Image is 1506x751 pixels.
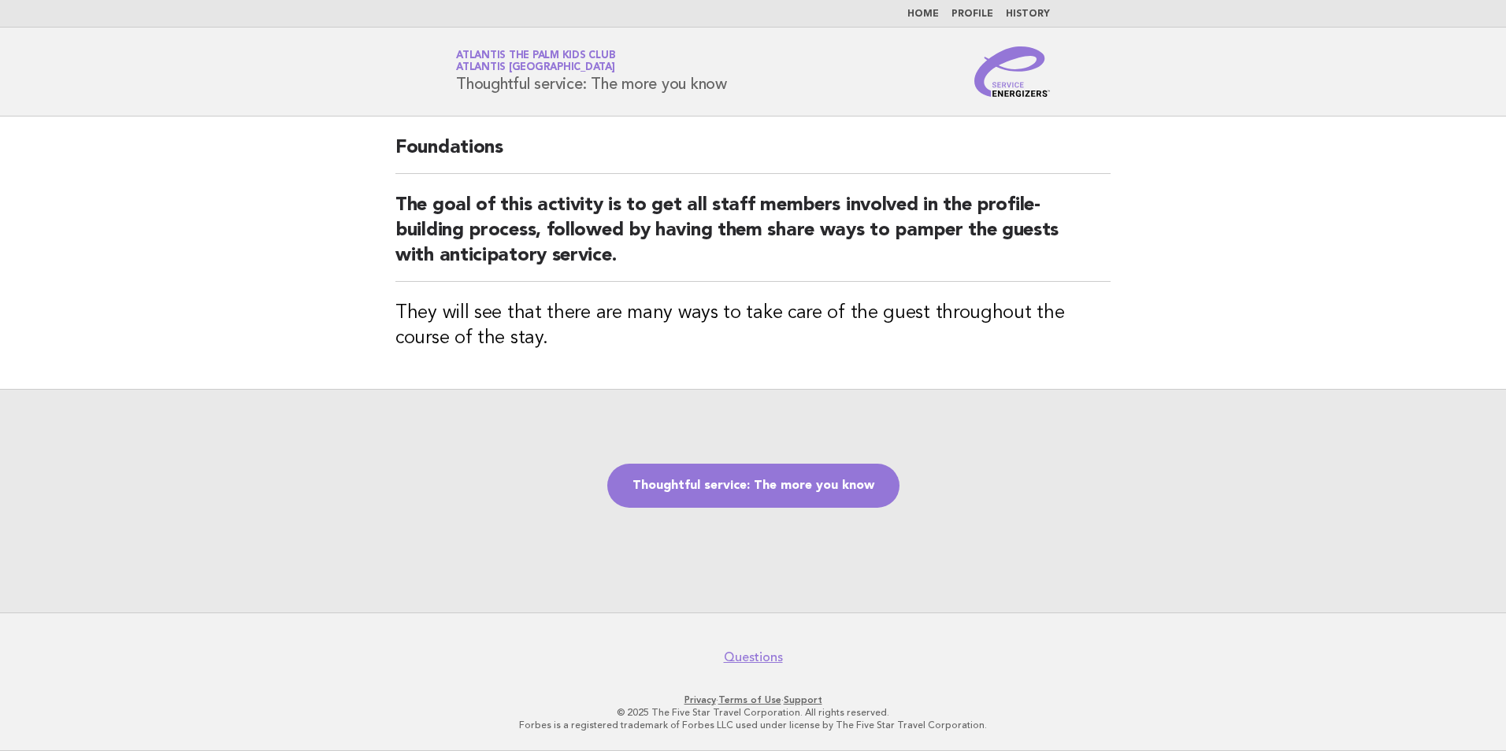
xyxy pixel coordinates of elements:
a: Atlantis The Palm Kids ClubAtlantis [GEOGRAPHIC_DATA] [456,50,615,72]
a: Privacy [684,694,716,705]
a: Thoughtful service: The more you know [607,464,900,508]
p: Forbes is a registered trademark of Forbes LLC used under license by The Five Star Travel Corpora... [271,719,1235,731]
h2: Foundations [395,135,1111,174]
p: © 2025 The Five Star Travel Corporation. All rights reserved. [271,706,1235,719]
a: Profile [951,9,993,19]
a: Home [907,9,939,19]
h3: They will see that there are many ways to take care of the guest throughout the course of the stay. [395,301,1111,351]
a: Questions [724,649,783,665]
h2: The goal of this activity is to get all staff members involved in the profile-building process, f... [395,193,1111,282]
p: · · [271,694,1235,706]
a: Support [784,694,822,705]
img: Service Energizers [974,46,1050,97]
h1: Thoughtful service: The more you know [456,51,727,92]
a: Terms of Use [718,694,781,705]
a: History [1006,9,1050,19]
span: Atlantis [GEOGRAPHIC_DATA] [456,63,615,73]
